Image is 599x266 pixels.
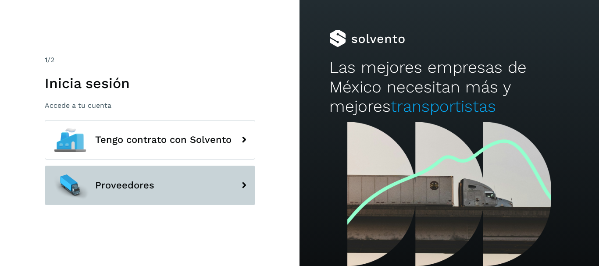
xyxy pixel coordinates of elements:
[45,75,255,92] h1: Inicia sesión
[45,56,47,64] span: 1
[45,101,255,110] p: Accede a tu cuenta
[45,55,255,65] div: /2
[45,120,255,160] button: Tengo contrato con Solvento
[95,180,154,191] span: Proveedores
[391,97,496,116] span: transportistas
[45,166,255,205] button: Proveedores
[329,58,569,116] h2: Las mejores empresas de México necesitan más y mejores
[95,135,232,145] span: Tengo contrato con Solvento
